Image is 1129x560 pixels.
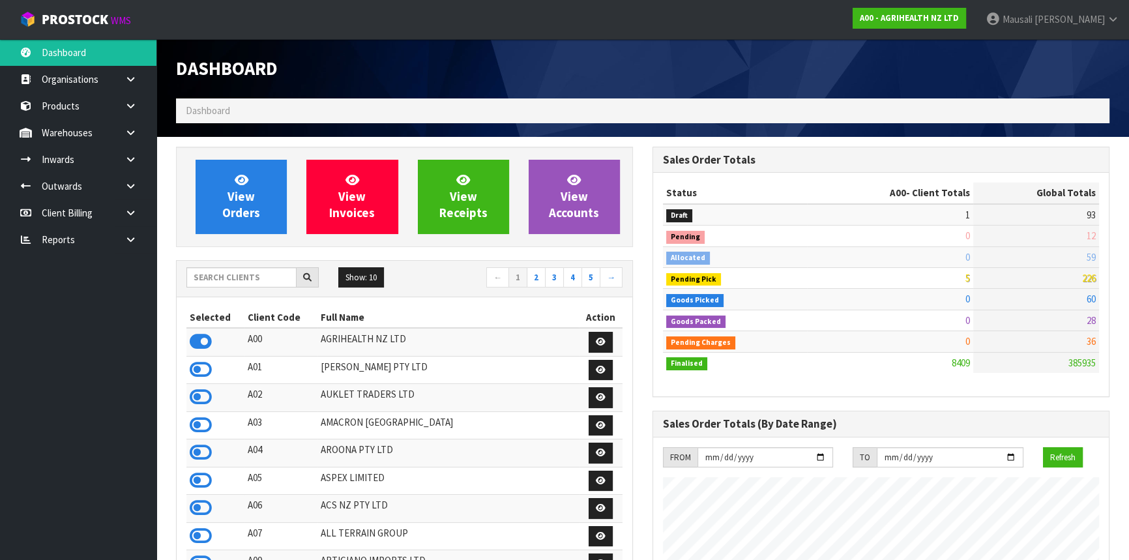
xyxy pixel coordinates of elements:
small: WMS [111,14,131,27]
th: Action [579,307,623,328]
span: A00 [890,186,906,199]
a: ViewReceipts [418,160,509,234]
a: ViewOrders [196,160,287,234]
th: Global Totals [973,183,1099,203]
div: FROM [663,447,697,468]
input: Search clients [186,267,297,287]
button: Refresh [1043,447,1083,468]
td: A00 [244,328,317,356]
span: Mausali [1003,13,1033,25]
td: A02 [244,384,317,412]
a: ← [486,267,509,288]
span: 0 [965,251,970,263]
td: A04 [244,439,317,467]
td: A03 [244,411,317,439]
span: Dashboard [186,104,230,117]
a: 5 [581,267,600,288]
span: Goods Picked [666,294,724,307]
span: Allocated [666,252,710,265]
th: Selected [186,307,244,328]
span: 0 [965,314,970,327]
th: - Client Totals [807,183,973,203]
span: View Invoices [329,172,375,221]
span: 93 [1087,209,1096,221]
span: 1 [965,209,970,221]
nav: Page navigation [415,267,623,290]
span: 60 [1087,293,1096,305]
span: 226 [1082,272,1096,284]
a: 3 [545,267,564,288]
td: ASPEX LIMITED [317,467,579,495]
div: TO [853,447,877,468]
td: A07 [244,522,317,550]
a: 1 [508,267,527,288]
a: 2 [527,267,546,288]
td: AGRIHEALTH NZ LTD [317,328,579,356]
span: 12 [1087,229,1096,242]
td: [PERSON_NAME] PTY LTD [317,356,579,384]
span: [PERSON_NAME] [1034,13,1105,25]
a: ViewAccounts [529,160,620,234]
span: View Orders [222,172,260,221]
span: View Accounts [549,172,599,221]
span: Dashboard [176,57,278,80]
span: Goods Packed [666,316,726,329]
span: ProStock [42,11,108,28]
img: cube-alt.png [20,11,36,27]
th: Client Code [244,307,317,328]
span: 0 [965,293,970,305]
h3: Sales Order Totals [663,154,1099,166]
span: 5 [965,272,970,284]
span: Pending Charges [666,336,735,349]
td: ACS NZ PTY LTD [317,495,579,523]
strong: A00 - AGRIHEALTH NZ LTD [860,12,959,23]
a: A00 - AGRIHEALTH NZ LTD [853,8,966,29]
td: A01 [244,356,317,384]
span: 0 [965,229,970,242]
span: 36 [1087,335,1096,347]
h3: Sales Order Totals (By Date Range) [663,418,1099,430]
td: AMACRON [GEOGRAPHIC_DATA] [317,411,579,439]
span: 385935 [1068,357,1096,369]
td: A06 [244,495,317,523]
span: 28 [1087,314,1096,327]
td: AROONA PTY LTD [317,439,579,467]
span: Finalised [666,357,707,370]
button: Show: 10 [338,267,384,288]
td: ALL TERRAIN GROUP [317,522,579,550]
span: Draft [666,209,692,222]
span: View Receipts [439,172,488,221]
th: Full Name [317,307,579,328]
a: 4 [563,267,582,288]
span: Pending Pick [666,273,721,286]
a: → [600,267,623,288]
span: 0 [965,335,970,347]
td: A05 [244,467,317,495]
a: ViewInvoices [306,160,398,234]
td: AUKLET TRADERS LTD [317,384,579,412]
th: Status [663,183,807,203]
span: 59 [1087,251,1096,263]
span: 8409 [952,357,970,369]
span: Pending [666,231,705,244]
